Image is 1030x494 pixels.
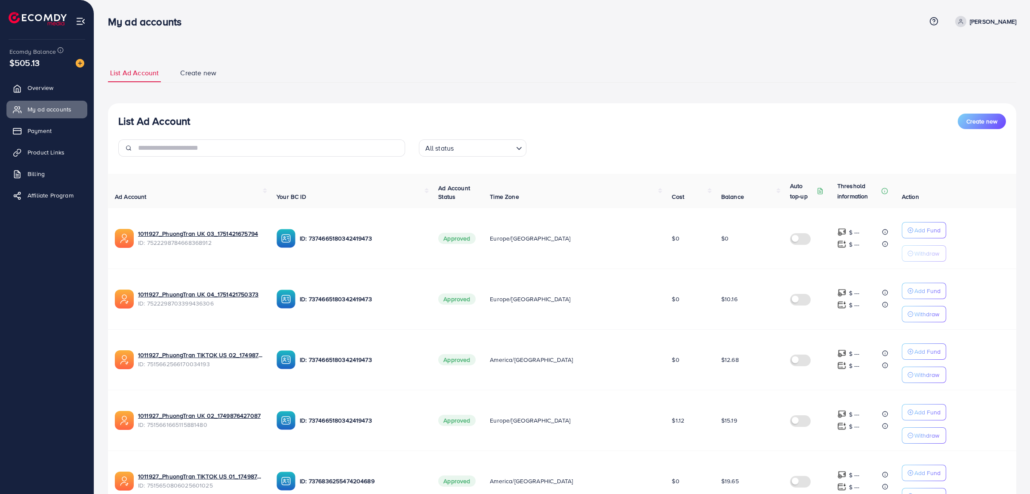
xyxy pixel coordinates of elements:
img: top-up amount [837,240,846,249]
p: $ --- [849,349,860,359]
img: ic-ads-acc.e4c84228.svg [115,350,134,369]
span: $19.65 [721,477,739,485]
span: Create new [966,117,997,126]
img: logo [9,12,67,25]
img: ic-ba-acc.ded83a64.svg [277,472,295,491]
p: ID: 7374665180342419473 [300,233,424,244]
button: Add Fund [902,465,946,481]
p: Add Fund [914,468,941,478]
img: image [76,59,84,68]
img: top-up amount [837,470,846,479]
span: $1.12 [672,416,684,425]
p: $ --- [849,227,860,238]
p: ID: 7374665180342419473 [300,355,424,365]
img: top-up amount [837,228,846,237]
span: Approved [438,415,475,426]
img: ic-ba-acc.ded83a64.svg [277,411,295,430]
button: Withdraw [902,367,946,383]
p: $ --- [849,470,860,480]
span: Balance [721,192,744,201]
img: menu [76,16,86,26]
div: <span class='underline'>1011927_PhuongTran UK 03_1751421675794</span></br>7522298784668368912 [138,229,263,247]
span: Time Zone [490,192,519,201]
button: Add Fund [902,283,946,299]
span: Ecomdy Balance [9,47,56,56]
p: $ --- [849,300,860,310]
div: <span class='underline'>1011927_PhuongTran TIKTOK US 02_1749876563912</span></br>7515662566170034193 [138,351,263,368]
span: Approved [438,354,475,365]
a: Product Links [6,144,87,161]
img: top-up amount [837,288,846,297]
iframe: Chat [993,455,1024,488]
a: Payment [6,122,87,139]
button: Add Fund [902,343,946,360]
span: $12.68 [721,355,739,364]
span: ID: 7515661665115881480 [138,420,263,429]
a: 1011927_PhuongTran UK 03_1751421675794 [138,229,258,238]
a: 1011927_PhuongTran UK 02_1749876427087 [138,411,261,420]
a: Overview [6,79,87,96]
img: ic-ads-acc.e4c84228.svg [115,290,134,309]
span: Ad Account [115,192,147,201]
span: $505.13 [9,56,40,69]
div: <span class='underline'>1011927_PhuongTran TIKTOK US 01_1749873828056</span></br>7515650806025601025 [138,472,263,490]
p: $ --- [849,239,860,250]
a: My ad accounts [6,101,87,118]
span: America/[GEOGRAPHIC_DATA] [490,477,573,485]
div: <span class='underline'>1011927_PhuongTran UK 04_1751421750373</span></br>7522298703399436306 [138,290,263,308]
a: [PERSON_NAME] [952,16,1016,27]
img: top-up amount [837,482,846,491]
span: List Ad Account [110,68,159,78]
span: Europe/[GEOGRAPHIC_DATA] [490,295,570,303]
span: ID: 7522298784668368912 [138,238,263,247]
span: ID: 7522298703399436306 [138,299,263,308]
div: <span class='underline'>1011927_PhuongTran UK 02_1749876427087</span></br>7515661665115881480 [138,411,263,429]
span: Your BC ID [277,192,306,201]
h3: My ad accounts [108,15,188,28]
button: Withdraw [902,306,946,322]
span: Action [902,192,919,201]
p: Withdraw [914,248,939,259]
img: ic-ads-acc.e4c84228.svg [115,229,134,248]
span: $0 [672,355,679,364]
div: Search for option [419,139,526,157]
p: Threshold information [837,181,879,201]
img: ic-ba-acc.ded83a64.svg [277,290,295,309]
p: $ --- [849,421,860,432]
p: Withdraw [914,309,939,319]
p: Withdraw [914,370,939,380]
span: ID: 7515662566170034193 [138,360,263,368]
span: $0 [672,477,679,485]
a: 1011927_PhuongTran TIKTOK US 01_1749873828056 [138,472,263,481]
span: All status [424,142,456,154]
button: Create new [958,114,1006,129]
p: $ --- [849,482,860,492]
input: Search for option [456,140,512,154]
img: ic-ads-acc.e4c84228.svg [115,411,134,430]
span: $0 [721,234,729,243]
img: ic-ba-acc.ded83a64.svg [277,229,295,248]
span: Payment [28,127,52,135]
span: Create new [180,68,216,78]
span: Billing [28,170,45,178]
button: Add Fund [902,222,946,238]
p: ID: 7374665180342419473 [300,415,424,426]
span: America/[GEOGRAPHIC_DATA] [490,355,573,364]
p: ID: 7374665180342419473 [300,294,424,304]
img: ic-ads-acc.e4c84228.svg [115,472,134,491]
button: Withdraw [902,245,946,262]
img: top-up amount [837,422,846,431]
p: [PERSON_NAME] [970,16,1016,27]
span: Product Links [28,148,65,157]
button: Withdraw [902,427,946,444]
p: Add Fund [914,225,941,235]
span: Affiliate Program [28,191,74,200]
span: Approved [438,475,475,487]
p: $ --- [849,288,860,298]
span: $10.16 [721,295,738,303]
span: Ad Account Status [438,184,470,201]
span: $15.19 [721,416,737,425]
img: top-up amount [837,410,846,419]
a: 1011927_PhuongTran UK 04_1751421750373 [138,290,258,299]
